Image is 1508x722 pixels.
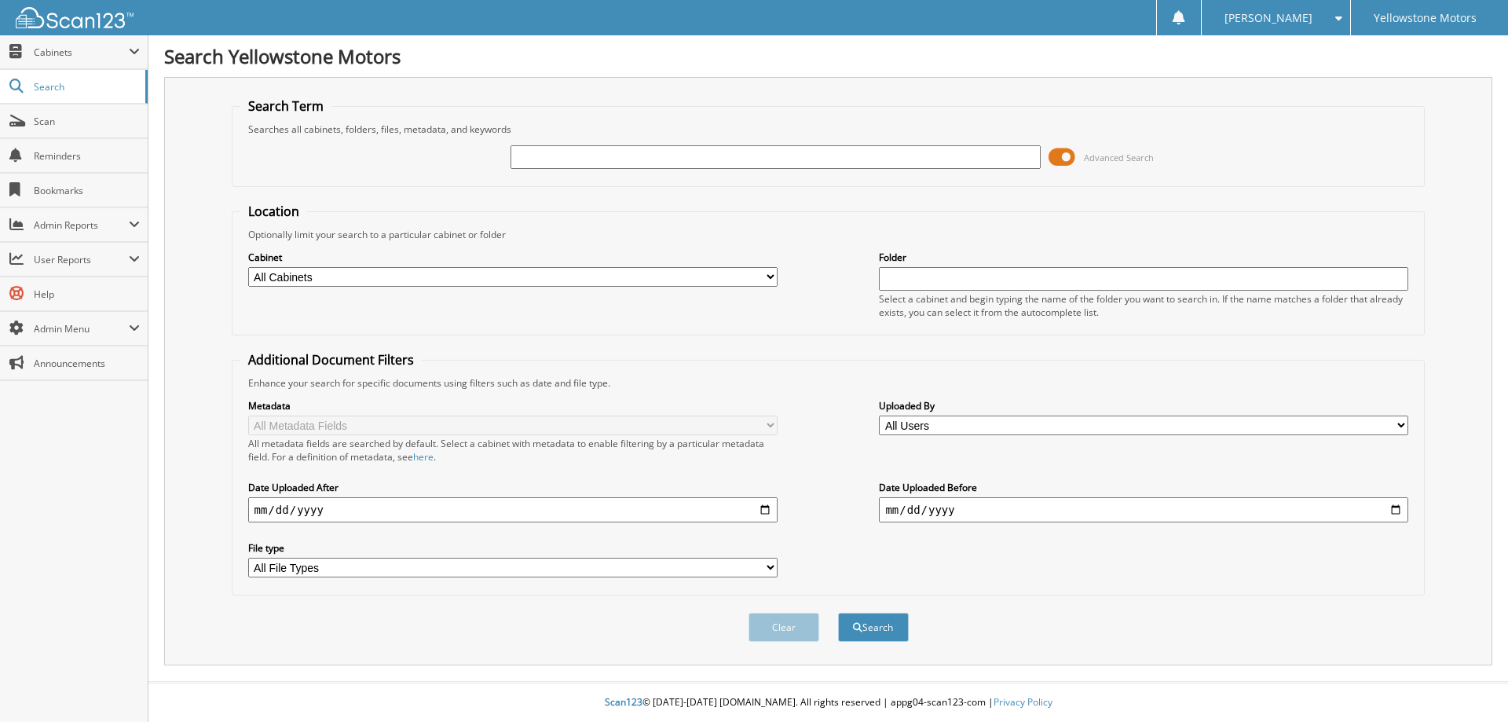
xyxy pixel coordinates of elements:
span: Yellowstone Motors [1374,13,1477,23]
legend: Search Term [240,97,331,115]
label: Date Uploaded Before [879,481,1408,494]
span: Admin Menu [34,322,129,335]
label: Uploaded By [879,399,1408,412]
label: File type [248,541,778,555]
div: Optionally limit your search to a particular cabinet or folder [240,228,1417,241]
span: Bookmarks [34,184,140,197]
button: Clear [749,613,819,642]
legend: Additional Document Filters [240,351,422,368]
legend: Location [240,203,307,220]
span: Cabinets [34,46,129,59]
span: Advanced Search [1084,152,1154,163]
div: Enhance your search for specific documents using filters such as date and file type. [240,376,1417,390]
span: Scan123 [605,695,642,709]
span: Scan [34,115,140,128]
img: scan123-logo-white.svg [16,7,134,28]
label: Metadata [248,399,778,412]
div: All metadata fields are searched by default. Select a cabinet with metadata to enable filtering b... [248,437,778,464]
input: end [879,497,1408,522]
a: Privacy Policy [994,695,1052,709]
div: © [DATE]-[DATE] [DOMAIN_NAME]. All rights reserved | appg04-scan123-com | [148,684,1508,722]
span: Help [34,288,140,301]
label: Cabinet [248,251,778,264]
label: Date Uploaded After [248,481,778,494]
span: [PERSON_NAME] [1224,13,1312,23]
button: Search [838,613,909,642]
span: Announcements [34,357,140,370]
input: start [248,497,778,522]
h1: Search Yellowstone Motors [164,43,1492,69]
a: here [413,450,434,464]
span: User Reports [34,253,129,266]
div: Searches all cabinets, folders, files, metadata, and keywords [240,123,1417,136]
div: Select a cabinet and begin typing the name of the folder you want to search in. If the name match... [879,292,1408,319]
span: Admin Reports [34,218,129,232]
span: Reminders [34,149,140,163]
label: Folder [879,251,1408,264]
span: Search [34,80,137,93]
